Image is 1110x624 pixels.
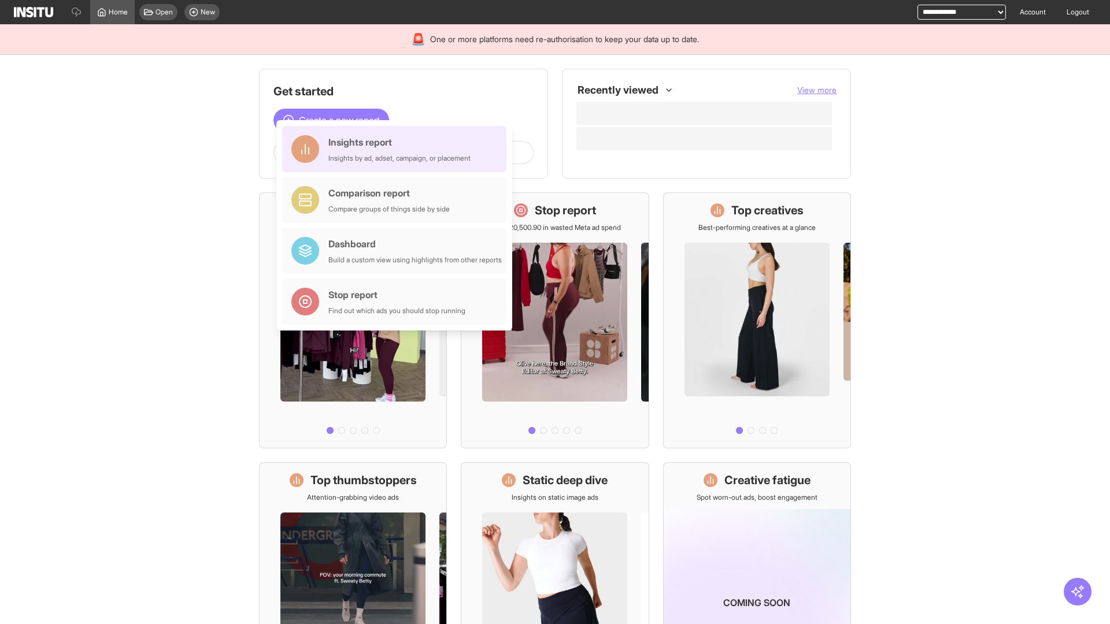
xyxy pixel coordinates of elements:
[797,85,837,95] span: View more
[328,135,471,149] div: Insights report
[156,8,173,17] span: Open
[259,192,447,448] a: What's live nowSee all active ads instantly
[489,223,621,232] p: Save £20,500.90 in wasted Meta ad spend
[731,202,804,218] h1: Top creatives
[430,34,699,45] span: One or more platforms need re-authorisation to keep your data up to date.
[109,8,128,17] span: Home
[698,223,816,232] p: Best-performing creatives at a glance
[523,472,608,488] h1: Static deep dive
[328,288,465,302] div: Stop report
[512,493,598,502] p: Insights on static image ads
[273,109,389,132] button: Create a new report
[535,202,596,218] h1: Stop report
[307,493,399,502] p: Attention-grabbing video ads
[663,192,851,448] a: Top creativesBest-performing creatives at a glance
[310,472,417,488] h1: Top thumbstoppers
[328,237,502,251] div: Dashboard
[328,306,465,315] div: Find out which ads you should stop running
[299,113,380,127] span: Create a new report
[328,255,502,265] div: Build a custom view using highlights from other reports
[273,83,534,99] h1: Get started
[461,192,649,448] a: Stop reportSave £20,500.90 in wasted Meta ad spend
[328,154,471,163] div: Insights by ad, adset, campaign, or placement
[14,7,53,17] img: Logo
[201,8,215,17] span: New
[328,186,450,200] div: Comparison report
[797,84,837,96] button: View more
[328,205,450,214] div: Compare groups of things side by side
[411,31,425,47] div: 🚨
